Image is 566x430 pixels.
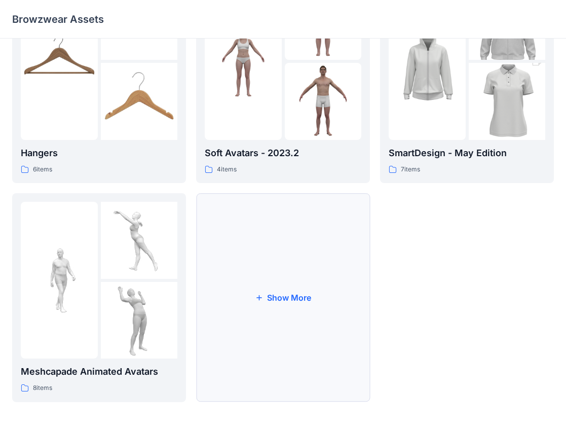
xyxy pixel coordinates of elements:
[205,23,282,100] img: folder 1
[21,365,177,379] p: Meshcapade Animated Avatars
[205,146,361,160] p: Soft Avatars - 2023.2
[101,202,178,279] img: folder 2
[21,242,98,319] img: folder 1
[12,193,186,402] a: folder 1folder 2folder 3Meshcapade Animated Avatars8items
[285,63,362,140] img: folder 3
[21,146,177,160] p: Hangers
[196,193,370,402] button: Show More
[389,146,545,160] p: SmartDesign - May Edition
[401,164,420,175] p: 7 items
[33,164,52,175] p: 6 items
[21,23,98,100] img: folder 1
[217,164,237,175] p: 4 items
[101,282,178,359] img: folder 3
[469,44,546,159] img: folder 3
[101,63,178,140] img: folder 3
[389,4,466,119] img: folder 1
[33,383,52,393] p: 8 items
[12,12,104,26] p: Browzwear Assets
